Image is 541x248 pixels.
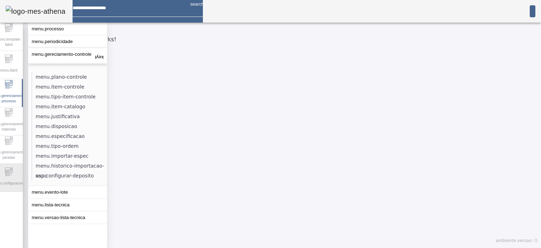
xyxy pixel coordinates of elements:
img: logo-mes-athena [6,6,66,17]
li: menu.justificativa [32,111,107,121]
li: menu.importar-espec [32,151,107,161]
button: menu.lista-tecnica [28,199,107,211]
li: menu.item-controle [32,82,107,92]
button: menu.versao-lista-tecnica [28,211,107,224]
li: menu.item-catalogo [32,102,107,111]
li: menu.historico-importacao-espc [32,161,107,171]
button: menu.periodicidade [28,35,107,48]
button: menu.evento-lote [28,186,107,198]
li: sap.configurar-deposito [32,171,107,181]
li: menu.tipo-item-controle [32,92,107,102]
p: grupo-ponto-produtivo works! [32,35,537,44]
button: menu.gereciamento-controle [28,48,107,63]
mat-icon: keyboard_arrow_up [95,52,104,60]
span: ambiente.versao: () [496,238,537,243]
button: menu.processo [28,23,107,35]
li: menu.disposicao [32,121,107,131]
li: menu.plano-controle [32,72,107,82]
li: menu.especificacao [32,131,107,141]
li: menu.tipo-ordem [32,141,107,151]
